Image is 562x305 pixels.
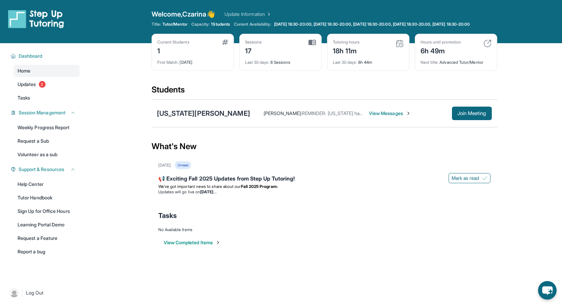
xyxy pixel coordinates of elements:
[158,184,241,189] span: We’ve got important news to share about our
[157,60,179,65] span: First Match :
[175,161,191,169] div: Unread
[264,110,302,116] span: [PERSON_NAME] :
[158,211,177,220] span: Tasks
[421,56,491,65] div: Advanced Tutor/Mentor
[16,166,76,173] button: Support & Resources
[406,111,411,116] img: Chevron-Right
[245,60,269,65] span: Last 30 days :
[14,219,80,231] a: Learning Portal Demo
[162,22,187,27] span: Tutor/Mentor
[452,175,479,182] span: Mark as read
[333,39,360,45] div: Tutoring hours
[152,22,161,27] span: Title:
[158,174,490,184] div: 📢 Exciting Fall 2025 Updates from Step Up Tutoring!
[245,45,262,56] div: 17
[158,163,171,168] div: [DATE]
[538,281,557,300] button: chat-button
[421,45,461,56] div: 6h 49m
[14,78,80,90] a: Updates2
[14,92,80,104] a: Tasks
[16,109,76,116] button: Session Management
[14,192,80,204] a: Tutor Handbook
[396,39,404,48] img: card
[483,39,491,48] img: card
[152,9,215,19] span: Welcome, Czarina 👋
[157,45,189,56] div: 1
[19,109,65,116] span: Session Management
[309,39,316,46] img: card
[333,60,357,65] span: Last 30 days :
[164,239,221,246] button: View Completed Items
[302,110,443,116] span: REMINDER: [US_STATE] has a tutoring session [DATE] at 6:30 pm!
[22,289,23,297] span: |
[152,84,497,99] div: Students
[234,22,271,27] span: Current Availability:
[211,22,230,27] span: 1 Students
[16,53,76,59] button: Dashboard
[14,65,80,77] a: Home
[333,56,404,65] div: 8h 44m
[19,166,64,173] span: Support & Resources
[421,60,439,65] span: Next title :
[224,11,272,18] a: Update Information
[482,175,487,181] img: Mark as read
[7,285,80,300] a: |Log Out
[222,39,228,45] img: card
[157,39,189,45] div: Current Students
[19,53,43,59] span: Dashboard
[157,56,228,65] div: [DATE]
[245,39,262,45] div: Sessions
[333,45,360,56] div: 18h 11m
[14,121,80,134] a: Weekly Progress Report
[152,132,497,161] div: What's New
[274,22,470,27] span: [DATE] 18:30-20:00, [DATE] 18:30-20:00, [DATE] 18:30-20:00, [DATE] 18:30-20:00, [DATE] 18:30-20:00
[18,67,30,74] span: Home
[14,246,80,258] a: Report a bug
[9,288,19,298] img: user-img
[273,22,472,27] a: [DATE] 18:30-20:00, [DATE] 18:30-20:00, [DATE] 18:30-20:00, [DATE] 18:30-20:00, [DATE] 18:30-20:00
[158,189,490,195] li: Updates will go live on
[14,205,80,217] a: Sign Up for Office Hours
[449,173,490,183] button: Mark as read
[39,81,46,88] span: 2
[18,81,36,88] span: Updates
[241,184,278,189] strong: Fall 2025 Program:
[14,148,80,161] a: Volunteer as a sub
[14,178,80,190] a: Help Center
[14,135,80,147] a: Request a Sub
[18,94,30,101] span: Tasks
[245,56,316,65] div: 8 Sessions
[200,189,216,194] strong: [DATE]
[191,22,210,27] span: Capacity:
[265,11,272,18] img: Chevron Right
[421,39,461,45] div: Hours until promotion
[457,111,486,115] span: Join Meeting
[157,109,250,118] div: [US_STATE][PERSON_NAME]
[26,289,44,296] span: Log Out
[369,110,411,117] span: View Messages
[14,232,80,244] a: Request a Feature
[8,9,64,28] img: logo
[452,107,492,120] button: Join Meeting
[158,227,490,232] div: No Available Items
